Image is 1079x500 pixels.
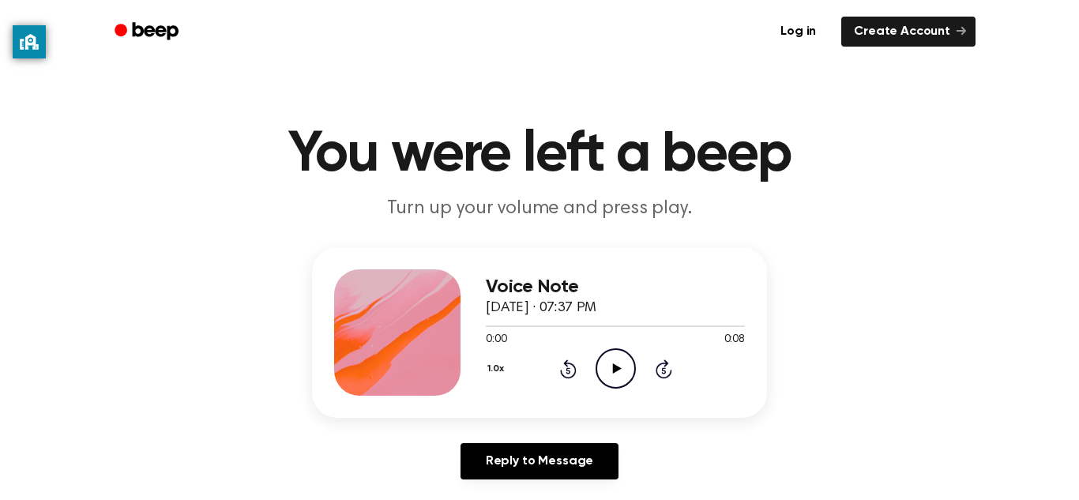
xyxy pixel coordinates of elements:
[486,332,506,348] span: 0:00
[486,301,596,315] span: [DATE] · 07:37 PM
[724,332,745,348] span: 0:08
[13,25,46,58] button: privacy banner
[236,196,843,222] p: Turn up your volume and press play.
[135,126,944,183] h1: You were left a beep
[841,17,976,47] a: Create Account
[486,276,745,298] h3: Voice Note
[461,443,618,479] a: Reply to Message
[765,13,832,50] a: Log in
[486,355,509,382] button: 1.0x
[103,17,193,47] a: Beep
